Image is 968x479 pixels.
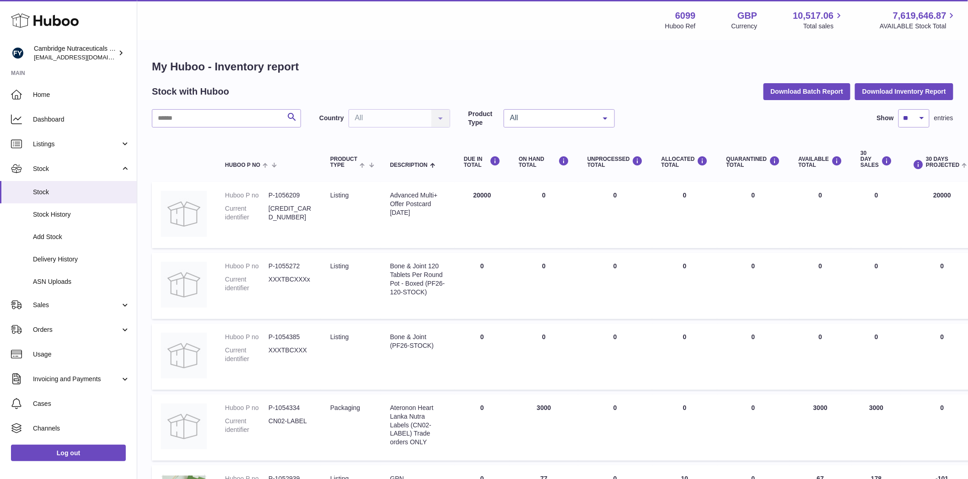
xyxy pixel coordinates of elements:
dd: P-1054334 [269,404,312,412]
button: Download Batch Report [764,83,851,100]
td: 3000 [851,394,901,461]
span: packaging [330,404,360,411]
td: 0 [851,182,901,248]
div: Huboo Ref [665,22,696,31]
td: 0 [790,182,852,248]
td: 3000 [790,394,852,461]
strong: GBP [737,10,757,22]
h2: Stock with Huboo [152,85,229,98]
div: Currency [731,22,758,31]
span: 0 [752,262,755,270]
span: Orders [33,325,120,334]
span: AVAILABLE Stock Total [880,22,957,31]
span: Product Type [330,156,357,168]
td: 0 [455,324,510,390]
td: 3000 [510,394,578,461]
span: Total sales [803,22,844,31]
div: QUARANTINED Total [726,156,780,168]
div: UNPROCESSED Total [587,156,643,168]
div: Ateronon Heart Lanka Nutra Labels (CN02-LABEL) Trade orders ONLY [390,404,446,447]
span: Invoicing and Payments [33,375,120,383]
span: Huboo P no [225,162,260,168]
span: Sales [33,301,120,309]
td: 0 [790,324,852,390]
dd: [CREDIT_CARD_NUMBER] [269,204,312,222]
span: Cases [33,399,130,408]
td: 0 [578,324,652,390]
div: AVAILABLE Total [799,156,843,168]
div: Bone & Joint 120 Tablets Per Round Pot - Boxed (PF26-120-STOCK) [390,262,446,297]
label: Show [877,114,894,122]
td: 0 [652,182,717,248]
td: 0 [578,253,652,319]
img: product image [161,191,207,237]
span: Home [33,90,130,99]
span: 10,517.06 [793,10,834,22]
span: Stock [33,188,130,197]
span: Dashboard [33,115,130,124]
span: entries [934,114,953,122]
dt: Current identifier [225,275,269,293]
dt: Current identifier [225,417,269,434]
div: 30 DAY SALES [860,150,892,169]
img: product image [161,404,207,449]
span: [EMAIL_ADDRESS][DOMAIN_NAME] [34,53,134,61]
div: Cambridge Nutraceuticals Ltd [34,44,116,62]
dd: XXXTBCXXXx [269,275,312,293]
span: Delivery History [33,255,130,264]
img: product image [161,333,207,378]
td: 0 [455,253,510,319]
img: huboo@camnutra.com [11,46,25,60]
dd: P-1054385 [269,333,312,341]
span: Usage [33,350,130,359]
dt: Current identifier [225,346,269,363]
td: 0 [455,394,510,461]
span: 30 DAYS PROJECTED [926,156,959,168]
span: listing [330,192,349,199]
span: 0 [752,333,755,341]
a: Log out [11,445,126,461]
td: 0 [578,182,652,248]
dt: Current identifier [225,204,269,222]
dd: P-1055272 [269,262,312,271]
div: Advanced Multi+ Offer Postcard [DATE] [390,191,446,217]
td: 0 [510,253,578,319]
dd: XXXTBCXXX [269,346,312,363]
td: 0 [851,324,901,390]
dt: Huboo P no [225,333,269,341]
span: 7,619,646.87 [893,10,946,22]
td: 20000 [455,182,510,248]
label: Country [319,114,344,122]
span: Description [390,162,428,168]
strong: 6099 [675,10,696,22]
a: 10,517.06 Total sales [793,10,844,31]
td: 0 [510,182,578,248]
span: listing [330,333,349,341]
span: Stock [33,165,120,173]
span: 0 [752,192,755,199]
td: 0 [851,253,901,319]
dt: Huboo P no [225,404,269,412]
span: 0 [752,404,755,411]
span: Listings [33,140,120,149]
img: product image [161,262,207,308]
span: Stock History [33,210,130,219]
span: ASN Uploads [33,277,130,286]
span: All [508,113,596,122]
button: Download Inventory Report [855,83,953,100]
td: 0 [652,253,717,319]
dt: Huboo P no [225,262,269,271]
div: ALLOCATED Total [661,156,708,168]
dd: P-1056209 [269,191,312,200]
a: 7,619,646.87 AVAILABLE Stock Total [880,10,957,31]
td: 0 [510,324,578,390]
dt: Huboo P no [225,191,269,200]
td: 0 [578,394,652,461]
span: Channels [33,424,130,433]
h1: My Huboo - Inventory report [152,59,953,74]
td: 0 [790,253,852,319]
td: 0 [652,394,717,461]
label: Product Type [468,110,499,127]
td: 0 [652,324,717,390]
div: Bone & Joint (PF26-STOCK) [390,333,446,350]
